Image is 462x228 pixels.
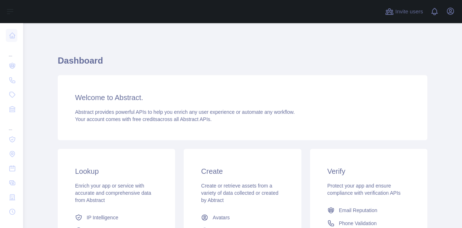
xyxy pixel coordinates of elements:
div: ... [6,117,17,132]
span: Protect your app and ensure compliance with verification APIs [327,183,401,196]
span: IP Intelligence [87,214,118,221]
span: Enrich your app or service with accurate and comprehensive data from Abstract [75,183,151,203]
button: Invite users [384,6,424,17]
span: Phone Validation [339,220,377,227]
h1: Dashboard [58,55,427,72]
span: Email Reputation [339,207,378,214]
span: Create or retrieve assets from a variety of data collected or created by Abtract [201,183,278,203]
span: Your account comes with across all Abstract APIs. [75,116,212,122]
div: ... [6,43,17,58]
span: Abstract provides powerful APIs to help you enrich any user experience or automate any workflow. [75,109,295,115]
a: Email Reputation [324,204,413,217]
h3: Create [201,166,284,176]
h3: Verify [327,166,410,176]
span: Invite users [395,8,423,16]
a: IP Intelligence [72,211,161,224]
h3: Lookup [75,166,158,176]
h3: Welcome to Abstract. [75,93,410,103]
span: free credits [132,116,157,122]
span: Avatars [213,214,230,221]
a: Avatars [198,211,287,224]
